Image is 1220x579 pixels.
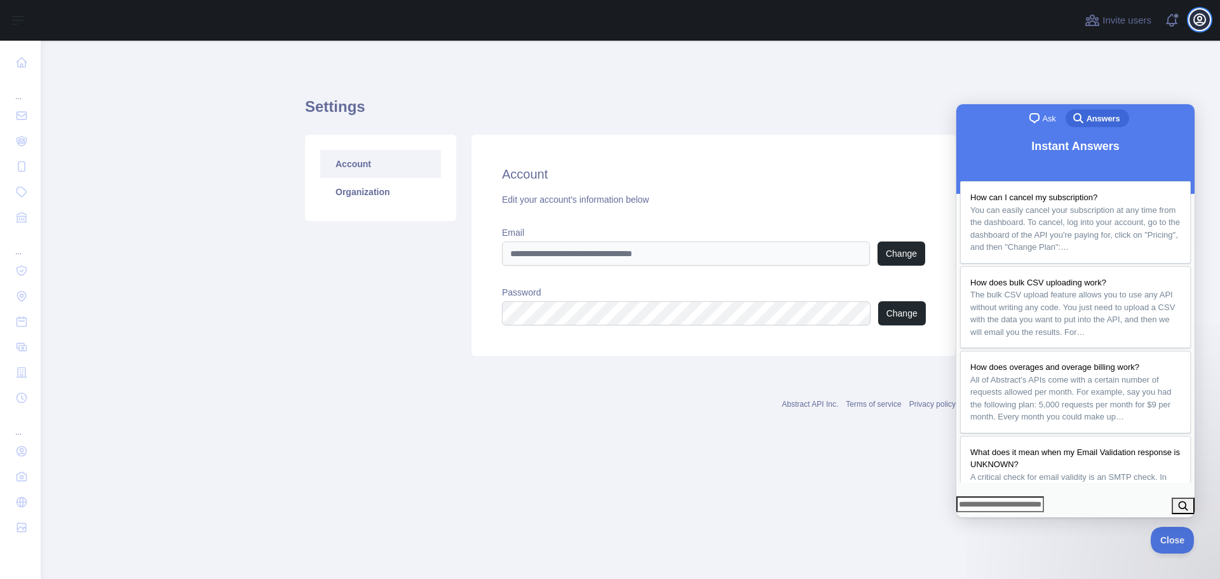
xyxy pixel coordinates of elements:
[10,412,30,437] div: ...
[10,76,30,102] div: ...
[502,226,925,239] label: Email
[4,332,234,426] a: What does it mean when my Email Validation response is UNKNOWN?A critical check for email validit...
[14,343,224,365] span: What does it mean when my Email Validation response is UNKNOWN?
[909,400,956,409] a: Privacy policy
[878,301,926,325] button: Change
[956,104,1195,517] iframe: Help Scout Beacon - Live Chat, Contact Form, and Knowledge Base
[878,242,925,266] button: Change
[782,400,839,409] a: Abstract API Inc.
[502,193,925,206] div: Edit your account's information below
[10,231,30,257] div: ...
[14,368,217,415] span: A critical check for email validity is an SMTP check. In this case, Abstract will actually attemp...
[502,165,925,183] h2: Account
[305,97,956,127] h1: Settings
[846,400,901,409] a: Terms of service
[320,178,441,206] a: Organization
[1102,13,1151,28] span: Invite users
[320,150,441,178] a: Account
[1082,10,1154,31] button: Invite users
[1151,527,1195,554] iframe: Help Scout Beacon - Close
[502,286,925,299] label: Password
